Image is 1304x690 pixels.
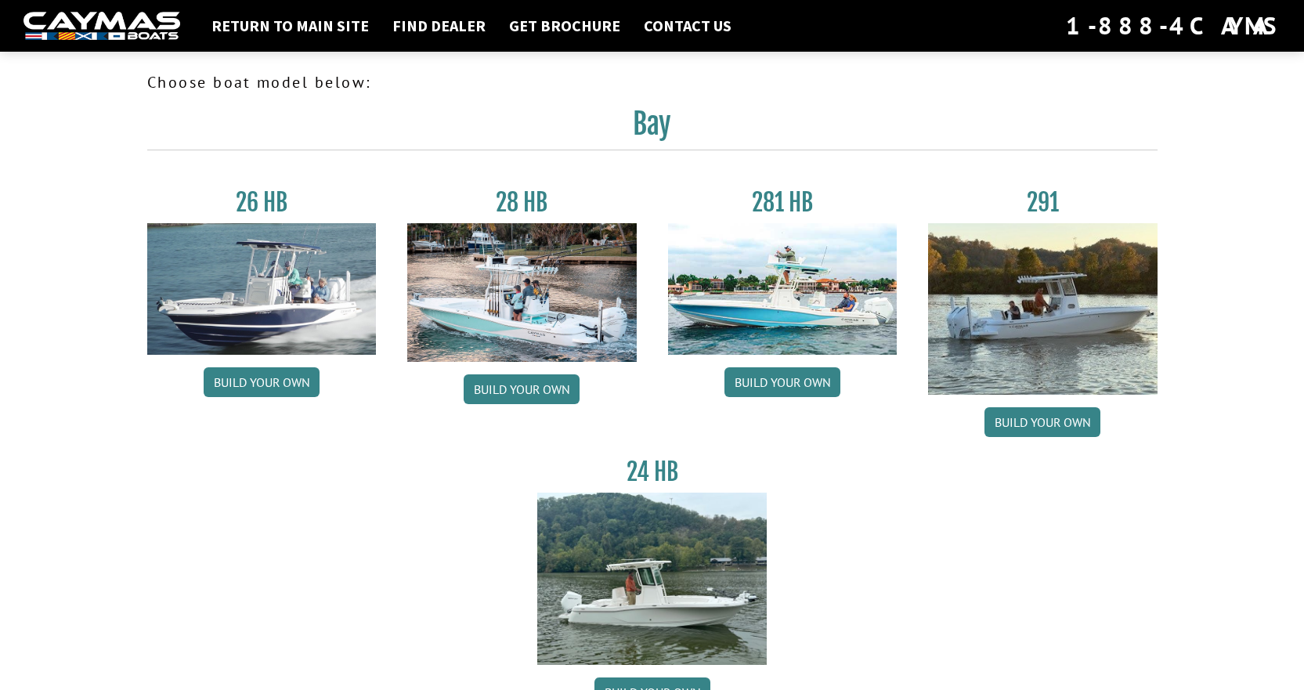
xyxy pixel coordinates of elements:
[537,457,767,486] h3: 24 HB
[668,188,898,217] h3: 281 HB
[501,16,628,36] a: Get Brochure
[1066,9,1281,43] div: 1-888-4CAYMAS
[147,107,1158,150] h2: Bay
[724,367,840,397] a: Build your own
[204,367,320,397] a: Build your own
[385,16,493,36] a: Find Dealer
[668,223,898,355] img: 28-hb-twin.jpg
[984,407,1100,437] a: Build your own
[147,223,377,355] img: 26_new_photo_resized.jpg
[204,16,377,36] a: Return to main site
[407,223,637,362] img: 28_hb_thumbnail_for_caymas_connect.jpg
[636,16,739,36] a: Contact Us
[147,188,377,217] h3: 26 HB
[928,223,1158,395] img: 291_Thumbnail.jpg
[928,188,1158,217] h3: 291
[147,70,1158,94] p: Choose boat model below:
[537,493,767,664] img: 24_HB_thumbnail.jpg
[407,188,637,217] h3: 28 HB
[464,374,580,404] a: Build your own
[23,12,180,41] img: white-logo-c9c8dbefe5ff5ceceb0f0178aa75bf4bb51f6bca0971e226c86eb53dfe498488.png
